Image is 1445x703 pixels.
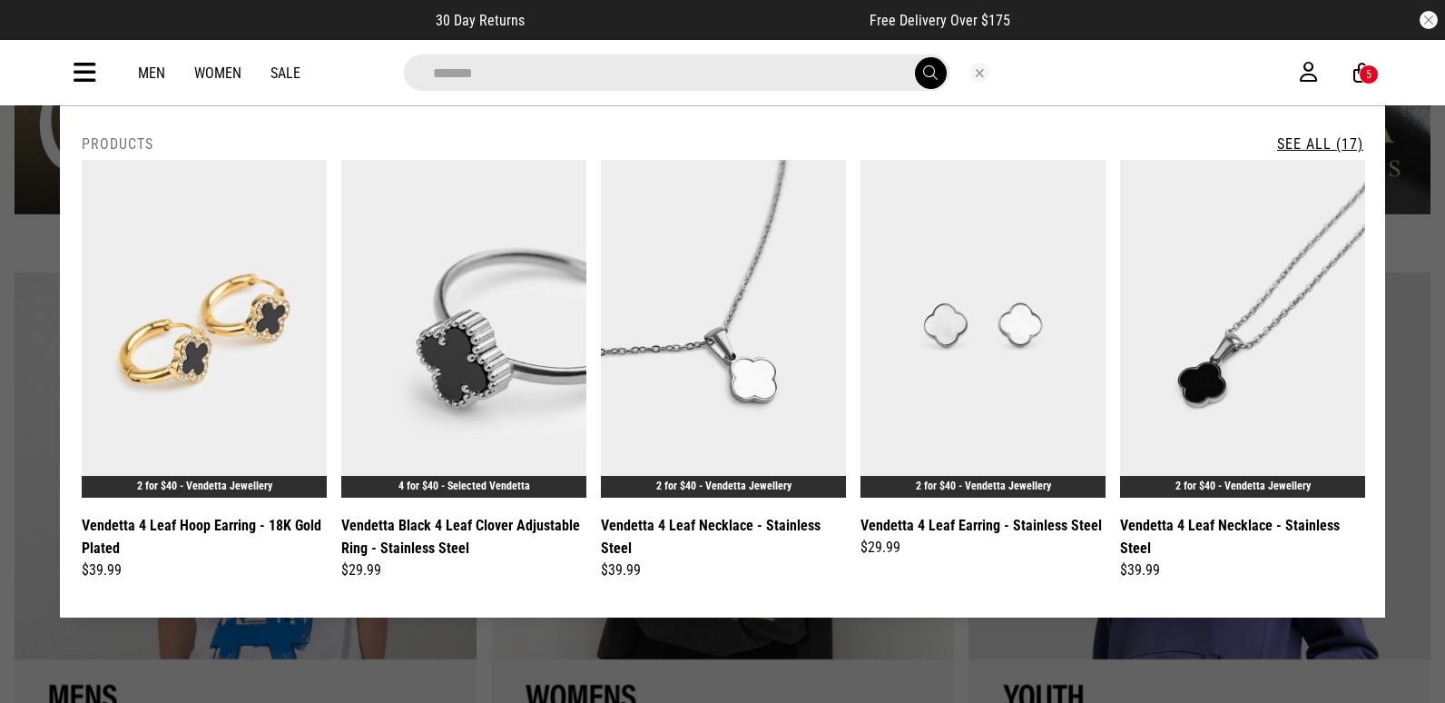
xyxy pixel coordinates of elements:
a: Vendetta Black 4 Leaf Clover Adjustable Ring - Stainless Steel [341,514,586,559]
img: Vendetta 4 Leaf Hoop Earring - 18k Gold Plated in Gold [82,160,327,498]
img: Vendetta 4 Leaf Necklace - Stainless Steel in Silver [601,160,846,498]
img: Vendetta 4 Leaf Earring - Stainless Steel in Silver [860,160,1106,498]
a: Vendetta 4 Leaf Necklace - Stainless Steel [601,514,846,559]
a: Sale [270,64,300,82]
iframe: Customer reviews powered by Trustpilot [561,11,833,29]
a: 2 for $40 - Vendetta Jewellery [916,480,1051,492]
div: $29.99 [341,559,586,581]
span: Free Delivery Over $175 [870,12,1010,29]
a: Men [138,64,165,82]
a: Vendetta 4 Leaf Hoop Earring - 18K Gold Plated [82,514,327,559]
span: 30 Day Returns [436,12,525,29]
button: Close search [969,63,989,83]
a: 2 for $40 - Vendetta Jewellery [656,480,791,492]
a: Vendetta 4 Leaf Earring - Stainless Steel [860,514,1102,537]
button: Open LiveChat chat widget [15,7,69,62]
div: $39.99 [82,559,327,581]
h2: Products [82,135,153,153]
a: See All (17) [1277,135,1363,153]
img: Vendetta Black 4 Leaf Clover Adjustable Ring - Stainless Steel in Silver [341,160,586,498]
a: Women [194,64,241,82]
a: 5 [1353,64,1371,83]
a: 2 for $40 - Vendetta Jewellery [1175,480,1311,492]
img: Vendetta 4 Leaf Necklace - Stainless Steel in Silver [1120,160,1365,498]
div: $39.99 [1120,559,1365,581]
a: 2 for $40 - Vendetta Jewellery [137,480,272,492]
a: Vendetta 4 Leaf Necklace - Stainless Steel [1120,514,1365,559]
div: 5 [1366,68,1371,81]
div: $29.99 [860,537,1106,559]
a: 4 for $40 - Selected Vendetta [398,480,530,492]
div: $39.99 [601,559,846,581]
